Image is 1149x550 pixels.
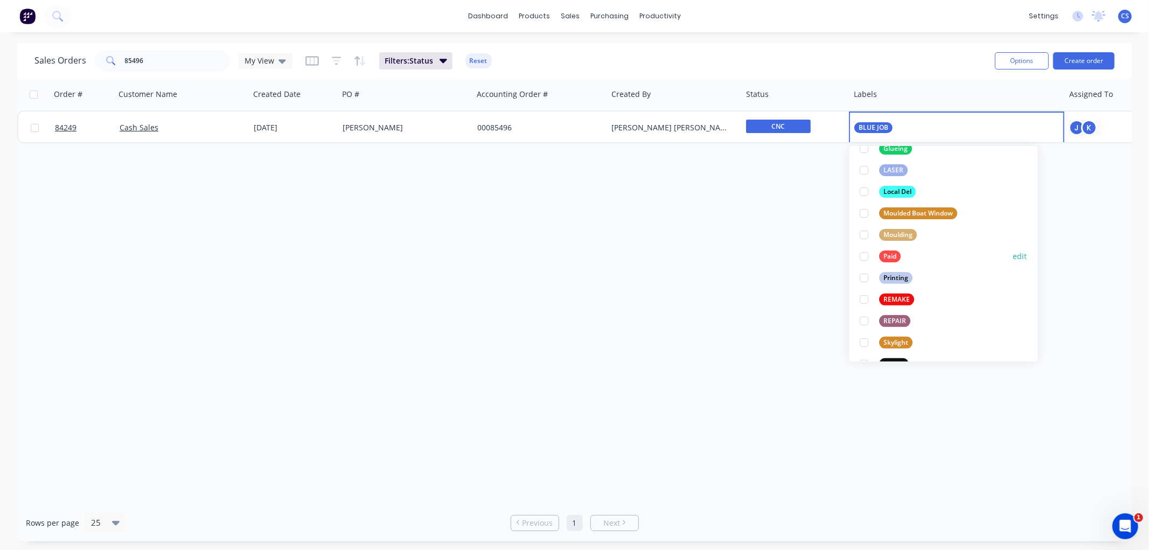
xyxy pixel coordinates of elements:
div: Printing [880,272,913,284]
div: Created Date [253,89,301,100]
div: Labels [854,89,877,100]
div: LASER [880,164,908,176]
div: Status [746,89,769,100]
span: Rows per page [26,518,79,528]
span: BLUE JOB [859,122,888,133]
div: Paid [880,250,901,262]
div: settings [1023,8,1064,24]
span: CS [1121,11,1129,21]
div: K [1081,120,1097,136]
div: [DATE] [254,122,334,133]
div: productivity [634,8,686,24]
a: Next page [591,518,638,528]
div: REMAKE [880,294,915,305]
a: dashboard [463,8,513,24]
div: Glueing [880,143,913,155]
div: Customer Name [119,89,177,100]
span: My View [245,55,274,66]
span: Filters: Status [385,55,433,66]
a: Previous page [511,518,559,528]
a: Cash Sales [120,122,158,133]
div: Created By [611,89,651,100]
div: J [1069,120,1085,136]
ul: Pagination [506,515,643,531]
img: Factory [19,8,36,24]
input: Search... [125,50,230,72]
span: CNC [746,120,811,133]
div: REPAIR [880,315,911,327]
h1: Sales Orders [34,55,86,66]
div: Accounting Order # [477,89,548,100]
span: 84249 [55,122,76,133]
div: [PERSON_NAME] [343,122,462,133]
a: Page 1 is your current page [567,515,583,531]
button: Options [995,52,1049,69]
span: Previous [522,518,553,528]
div: Order # [54,89,82,100]
iframe: Intercom live chat [1112,513,1138,539]
button: Reset [465,53,492,68]
div: Local Del [880,186,916,198]
span: Next [603,518,620,528]
button: Filters:Status [379,52,452,69]
span: 1 [1134,513,1143,522]
div: Assigned To [1069,89,1113,100]
div: sales [555,8,585,24]
button: edit [1013,250,1027,262]
div: PO # [342,89,359,100]
div: Moulding [880,229,917,241]
div: purchasing [585,8,634,24]
div: STOCK [880,358,909,370]
div: 00085496 [477,122,597,133]
button: Create order [1053,52,1115,69]
div: products [513,8,555,24]
a: 84249 [55,112,120,144]
div: Moulded Boat Window [880,207,958,219]
div: Skylight [880,337,913,349]
div: [PERSON_NAME] [PERSON_NAME] [611,122,731,133]
button: JK [1069,120,1097,136]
